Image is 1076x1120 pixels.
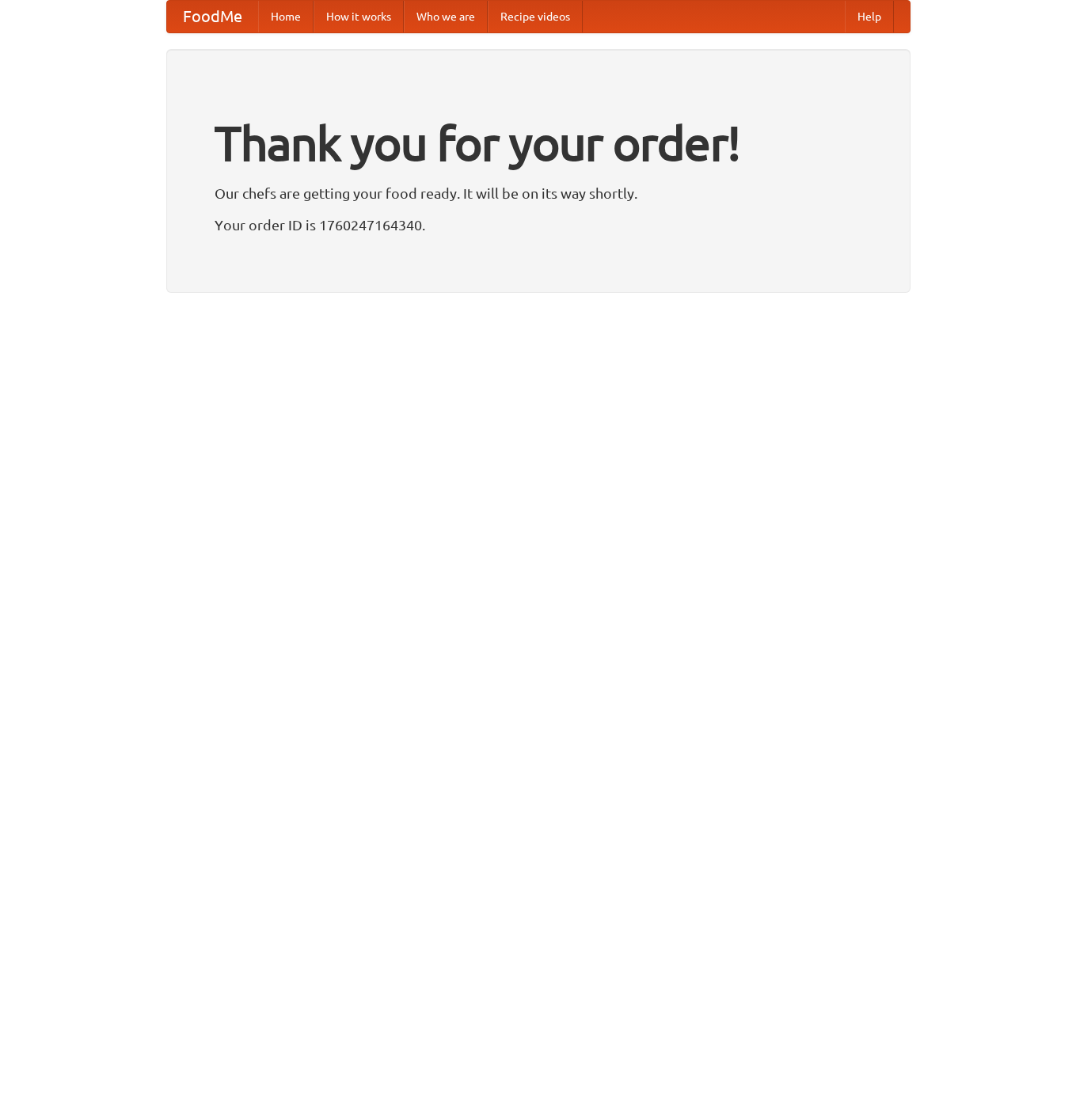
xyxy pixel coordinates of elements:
p: Your order ID is 1760247164340. [215,213,862,237]
h1: Thank you for your order! [215,105,862,181]
a: How it works [314,1,404,32]
a: FoodMe [167,1,258,32]
a: Who we are [404,1,488,32]
a: Recipe videos [488,1,583,32]
a: Home [258,1,314,32]
p: Our chefs are getting your food ready. It will be on its way shortly. [215,181,862,205]
a: Help [845,1,894,32]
